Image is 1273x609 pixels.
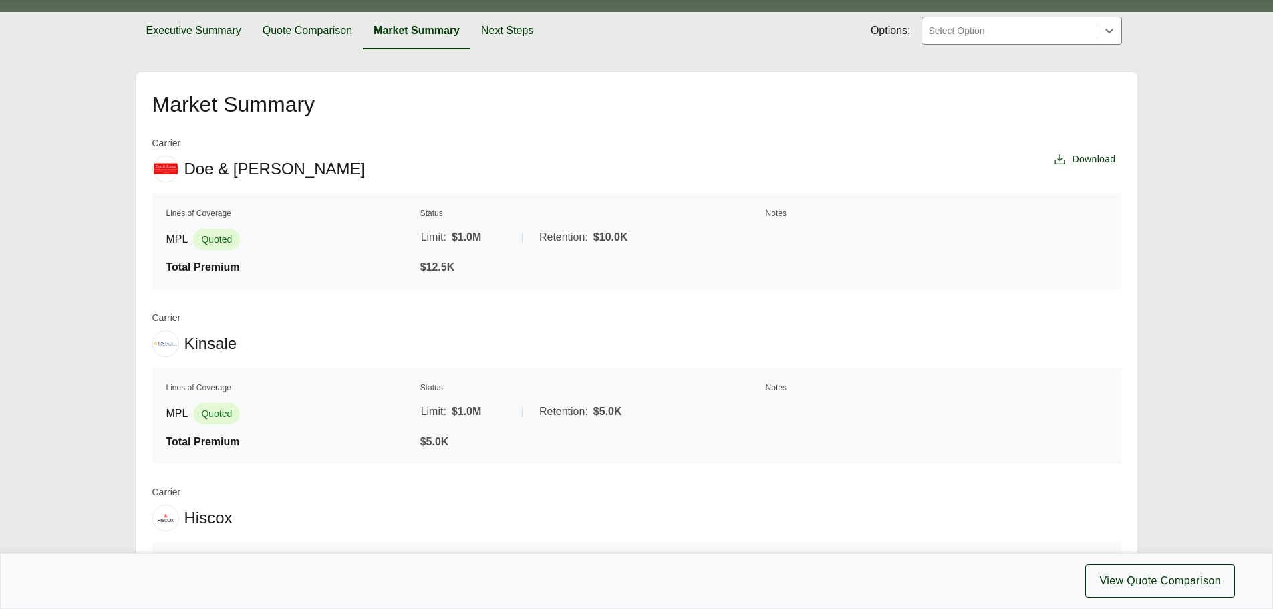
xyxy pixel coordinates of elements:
[1048,147,1121,172] button: Download
[166,261,240,273] span: Total Premium
[184,334,237,354] span: Kinsale
[252,12,363,49] button: Quote Comparison
[152,94,1121,115] h2: Market Summary
[193,403,240,424] span: Quoted
[539,229,588,245] span: Retention:
[193,229,240,250] span: Quoted
[1072,152,1115,166] span: Download
[593,229,628,245] span: $10.0K
[152,136,366,150] span: Carrier
[166,207,417,220] th: Lines of Coverage
[184,159,366,179] span: Doe & [PERSON_NAME]
[153,163,178,175] img: Doe & Emuss
[452,404,481,420] span: $1.0M
[420,207,762,220] th: Status
[420,381,762,394] th: Status
[153,505,178,531] img: Hiscox
[166,406,188,422] span: MPL
[363,12,470,49] button: Market Summary
[521,231,524,243] span: |
[593,404,622,420] span: $5.0K
[166,436,240,447] span: Total Premium
[420,261,455,273] span: $12.5K
[470,12,544,49] button: Next Steps
[452,229,481,245] span: $1.0M
[153,340,178,348] img: Kinsale
[521,406,524,417] span: |
[765,207,1108,220] th: Notes
[136,12,252,49] button: Executive Summary
[184,508,233,528] span: Hiscox
[152,311,237,325] span: Carrier
[1085,564,1235,598] button: View Quote Comparison
[1099,573,1221,589] span: View Quote Comparison
[765,381,1108,394] th: Notes
[152,485,233,499] span: Carrier
[421,229,446,245] span: Limit:
[539,404,588,420] span: Retention:
[871,23,911,39] span: Options:
[421,404,446,420] span: Limit:
[420,436,449,447] span: $5.0K
[166,231,188,247] span: MPL
[166,381,417,394] th: Lines of Coverage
